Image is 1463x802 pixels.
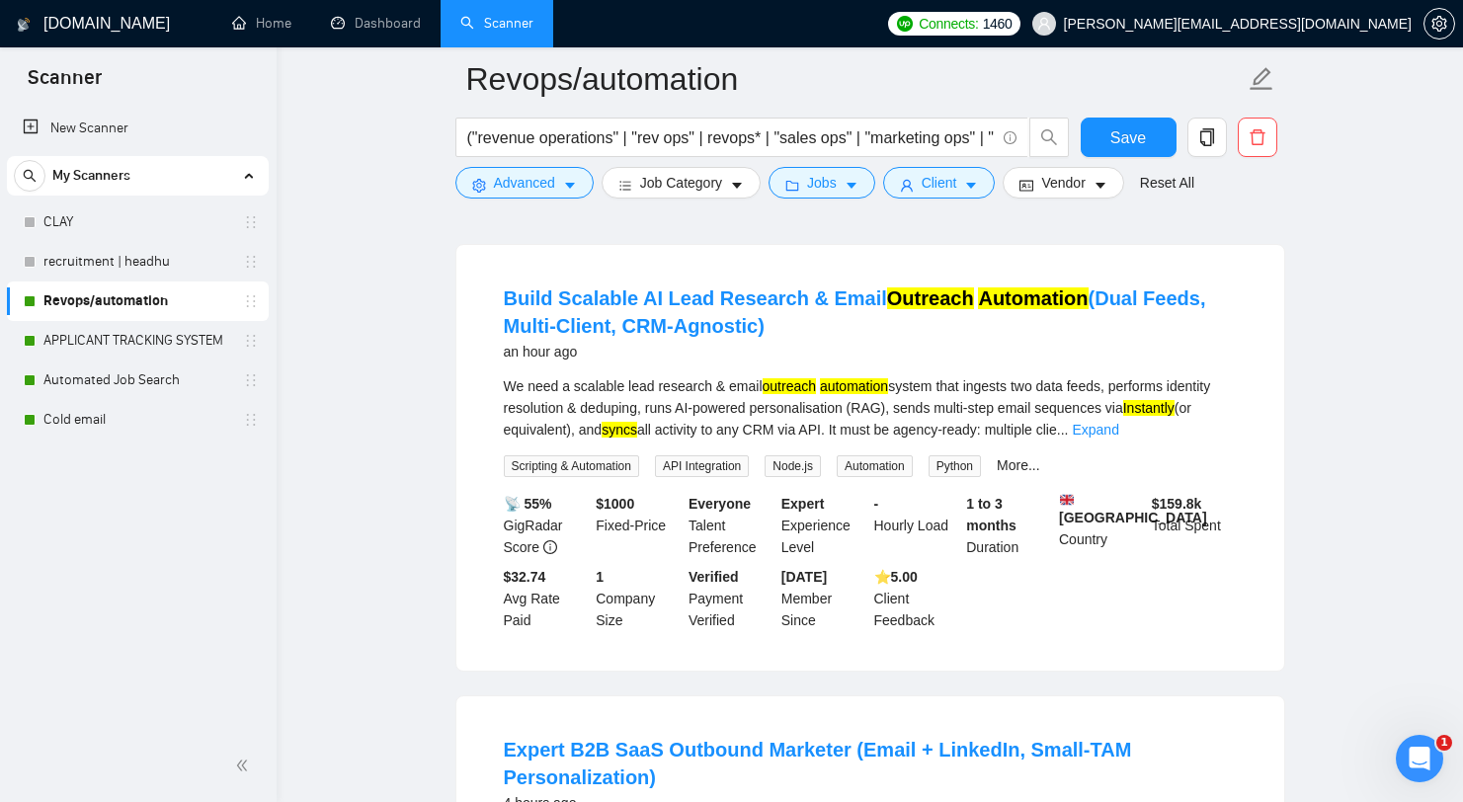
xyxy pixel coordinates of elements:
mark: outreach [763,378,816,394]
span: Connects: [919,13,978,35]
span: info-circle [543,540,557,554]
span: Save [1110,125,1146,150]
input: Scanner name... [466,54,1245,104]
span: Client [922,172,957,194]
a: setting [1423,16,1455,32]
button: setting [1423,8,1455,40]
a: Revops/automation [43,281,231,321]
span: holder [243,412,259,428]
span: Node.js [765,455,821,477]
button: search [1029,118,1069,157]
button: Save [1081,118,1177,157]
div: We need a scalable lead research & email system that ingests two data feeds, performs identity re... [504,375,1237,441]
span: search [1030,128,1068,146]
button: folderJobscaret-down [769,167,875,199]
div: Hourly Load [870,493,963,558]
span: holder [243,293,259,309]
mark: syncs [602,422,637,438]
b: $32.74 [504,569,546,585]
a: dashboardDashboard [331,15,421,32]
span: Python [929,455,981,477]
a: recruitment | headhu [43,242,231,281]
span: holder [243,254,259,270]
span: holder [243,333,259,349]
button: idcardVendorcaret-down [1003,167,1123,199]
span: Vendor [1041,172,1085,194]
b: [DATE] [781,569,827,585]
a: More... [997,457,1040,473]
div: Talent Preference [685,493,777,558]
span: setting [1424,16,1454,32]
button: settingAdvancedcaret-down [455,167,594,199]
img: upwork-logo.png [897,16,913,32]
span: folder [785,178,799,193]
a: searchScanner [460,15,533,32]
span: 1 [1436,735,1452,751]
a: New Scanner [23,109,253,148]
span: Scripting & Automation [504,455,639,477]
b: Verified [689,569,739,585]
span: bars [618,178,632,193]
li: My Scanners [7,156,269,440]
mark: automation [820,378,888,394]
div: Payment Verified [685,566,777,631]
span: Jobs [807,172,837,194]
span: user [900,178,914,193]
b: [GEOGRAPHIC_DATA] [1059,493,1207,525]
span: caret-down [563,178,577,193]
span: user [1037,17,1051,31]
div: Fixed-Price [592,493,685,558]
span: ... [1057,422,1069,438]
span: setting [472,178,486,193]
span: idcard [1019,178,1033,193]
a: APPLICANT TRACKING SYSTEM [43,321,231,361]
span: edit [1249,66,1274,92]
a: homeHome [232,15,291,32]
a: Reset All [1140,172,1194,194]
span: 1460 [983,13,1013,35]
b: $ 159.8k [1152,496,1202,512]
span: search [15,169,44,183]
span: caret-down [1094,178,1107,193]
img: logo [17,9,31,40]
b: ⭐️ 5.00 [874,569,918,585]
div: Company Size [592,566,685,631]
b: Expert [781,496,825,512]
a: Build Scalable AI Lead Research & EmailOutreach Automation(Dual Feeds, Multi-Client, CRM-Agnostic) [504,287,1206,337]
div: an hour ago [504,340,1237,363]
span: My Scanners [52,156,130,196]
div: GigRadar Score [500,493,593,558]
mark: Outreach [887,287,974,309]
div: Experience Level [777,493,870,558]
a: Expand [1072,422,1118,438]
input: Search Freelance Jobs... [467,125,995,150]
b: 📡 55% [504,496,552,512]
span: caret-down [845,178,858,193]
span: Scanner [12,63,118,105]
a: Automated Job Search [43,361,231,400]
div: Total Spent [1148,493,1241,558]
span: holder [243,372,259,388]
a: Cold email [43,400,231,440]
span: info-circle [1004,131,1016,144]
span: double-left [235,756,255,775]
a: Expert B2B SaaS Outbound Marketer (Email + LinkedIn, Small-TAM Personalization) [504,739,1132,788]
img: 🇬🇧 [1060,493,1074,507]
b: $ 1000 [596,496,634,512]
span: holder [243,214,259,230]
b: 1 [596,569,604,585]
button: userClientcaret-down [883,167,996,199]
b: Everyone [689,496,751,512]
li: New Scanner [7,109,269,148]
a: CLAY [43,202,231,242]
span: Job Category [640,172,722,194]
span: Automation [837,455,913,477]
span: API Integration [655,455,749,477]
div: Client Feedback [870,566,963,631]
span: Advanced [494,172,555,194]
mark: Automation [978,287,1088,309]
button: search [14,160,45,192]
button: delete [1238,118,1277,157]
div: Member Since [777,566,870,631]
div: Duration [962,493,1055,558]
